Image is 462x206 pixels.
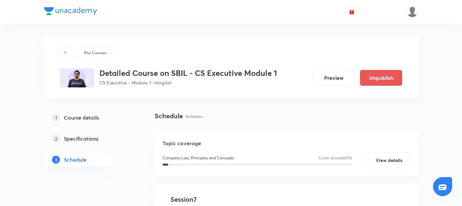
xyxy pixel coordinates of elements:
[163,139,410,147] h5: Topic coverage
[52,114,60,122] p: 1
[44,111,134,124] a: 1Course details
[155,111,183,121] h4: Schedule
[44,7,97,17] a: Company Logo
[99,79,277,86] p: CS Executive - Module 1 • Hinglish
[44,132,134,145] a: 2Specifications
[64,135,98,143] h5: Specifications
[44,7,97,15] img: Company Logo
[368,152,410,168] button: View details
[163,155,234,161] p: Company Law, Principles and Concepts
[52,156,60,164] p: 3
[52,135,60,143] p: 2
[346,7,357,17] button: avatar
[360,70,402,86] button: Unpublish
[186,113,203,120] p: 6 classes
[60,68,94,87] img: 39EBF923-9F88-45CA-AAA8-9B923C051CF9_plus.png
[64,156,87,164] h5: Schedule
[319,155,352,161] p: Cover at least 60 %
[313,70,355,86] button: Preview
[84,50,107,56] p: Plus Courses
[99,68,277,78] h3: Detailed Course on SBIL - CS Executive Module 1
[64,114,99,122] h5: Course details
[170,195,291,204] h4: Session 7
[349,9,355,15] img: avatar
[407,6,418,17] img: adnan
